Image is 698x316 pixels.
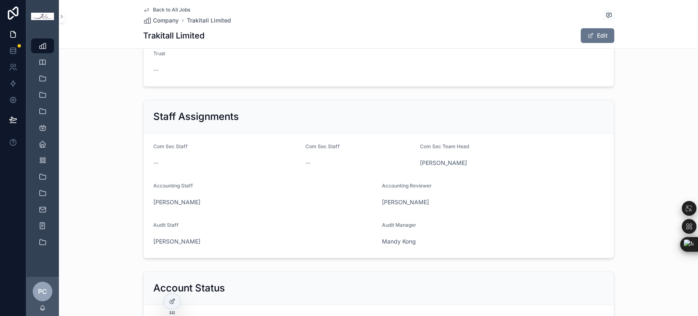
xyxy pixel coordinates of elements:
button: Edit [581,28,614,43]
a: Mandy Kong [382,237,415,246]
span: -- [153,159,158,167]
a: [PERSON_NAME] [382,198,429,206]
a: [PERSON_NAME] [420,159,467,167]
a: Trakitall Limited [187,16,231,25]
a: [PERSON_NAME] [153,237,200,246]
span: Accounting Staff [153,183,193,189]
span: Audit Manager [382,222,416,228]
a: [PERSON_NAME] [153,198,200,206]
span: -- [305,159,310,167]
a: Company [143,16,179,25]
span: Com Sec Staff [305,143,340,149]
span: PC [38,287,47,296]
span: Audit Staff [153,222,179,228]
span: -- [153,66,158,74]
h1: Trakitall Limited [143,30,204,41]
h2: Account Status [153,282,225,295]
span: Com Sec Staff [153,143,188,149]
img: App logo [31,13,54,20]
span: Accounting Reviewer [382,183,431,189]
a: Back to All Jobs [143,7,190,13]
div: scrollable content [26,33,59,260]
span: Company [153,16,179,25]
span: Com Sec Team Head [420,143,469,149]
h2: Staff Assignments [153,110,239,123]
span: Trust [153,50,165,56]
span: Back to All Jobs [153,7,190,13]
